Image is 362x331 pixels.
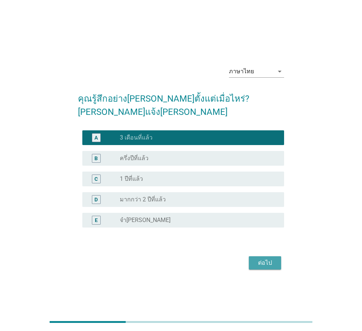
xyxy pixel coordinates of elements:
div: B [94,154,98,162]
label: 1 ปีที่แล้ว [120,175,143,183]
label: ครึ่งปีที่แล้ว [120,155,148,162]
div: ต่อไป [255,258,275,267]
div: D [94,196,98,203]
div: A [94,134,98,141]
div: ภาษาไทย [229,68,254,75]
div: C [94,175,98,183]
label: จำ[PERSON_NAME] [120,216,171,224]
i: arrow_drop_down [275,67,284,76]
div: E [95,216,98,224]
button: ต่อไป [249,256,281,270]
label: 3 เดือนที่แล้ว [120,134,153,141]
label: มากกว่า 2 ปีที่แล้ว [120,196,166,203]
h2: คุณรู้สึกอย่าง[PERSON_NAME]ตั้งแต่เมื่อไหร่? [PERSON_NAME]แจ้ง[PERSON_NAME] [78,85,284,119]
